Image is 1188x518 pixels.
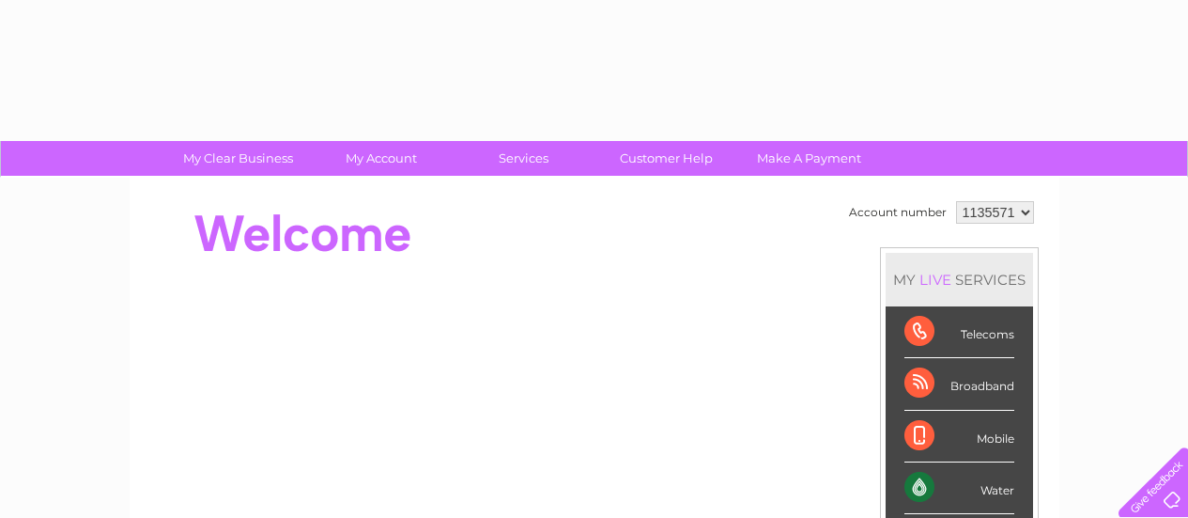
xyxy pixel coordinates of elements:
a: Make A Payment [732,141,887,176]
div: Water [904,463,1014,514]
a: Customer Help [589,141,744,176]
td: Account number [844,196,951,228]
a: My Clear Business [161,141,316,176]
div: Telecoms [904,306,1014,358]
div: Mobile [904,411,1014,463]
div: MY SERVICES [886,253,1033,306]
div: LIVE [916,271,955,289]
a: My Account [303,141,458,176]
div: Broadband [904,358,1014,410]
a: Services [446,141,601,176]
